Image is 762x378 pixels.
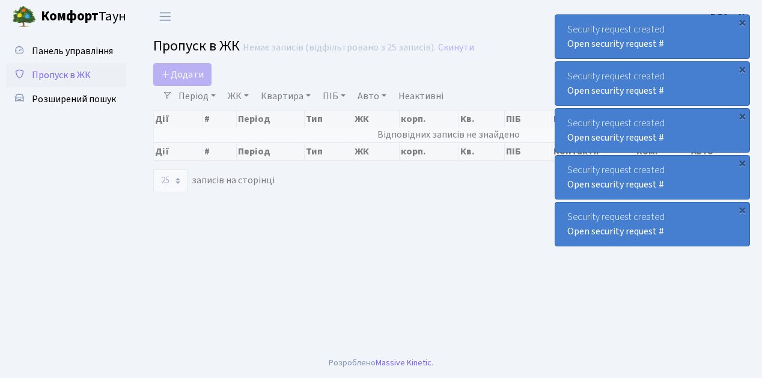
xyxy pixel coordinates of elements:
div: × [736,110,748,122]
img: logo.png [12,5,36,29]
th: корп. [400,142,459,160]
div: Security request created [555,62,749,105]
a: Скинути [438,42,474,53]
div: Security request created [555,15,749,58]
th: Кв. [459,111,505,127]
b: Комфорт [41,7,99,26]
a: Open security request # [567,84,664,97]
a: Неактивні [394,86,448,106]
a: Додати [153,63,212,86]
th: Дії [154,142,203,160]
div: × [736,16,748,28]
th: ЖК [353,111,400,127]
a: ПІБ [318,86,350,106]
th: ПІБ [505,142,552,160]
span: Пропуск в ЖК [153,35,240,56]
select: записів на сторінці [153,169,188,192]
div: Security request created [555,156,749,199]
a: Період [174,86,221,106]
th: Контакти [552,111,636,127]
span: Таун [41,7,126,27]
th: ЖК [353,142,400,160]
th: Тип [305,111,353,127]
a: Open security request # [567,131,664,144]
a: Авто [353,86,391,106]
div: Немає записів (відфільтровано з 25 записів). [243,42,436,53]
th: # [203,111,237,127]
div: Розроблено . [329,356,433,370]
span: Розширений пошук [32,93,116,106]
a: Open security request # [567,225,664,238]
th: Період [237,111,305,127]
a: Розширений пошук [6,87,126,111]
a: Massive Kinetic [376,356,431,369]
a: Open security request # [567,37,664,50]
div: × [736,157,748,169]
a: Open security request # [567,178,664,191]
div: × [736,204,748,216]
th: корп. [400,111,459,127]
div: × [736,63,748,75]
th: Період [237,142,305,160]
label: записів на сторінці [153,169,275,192]
th: Тип [305,142,353,160]
th: ПІБ [505,111,552,127]
th: # [203,142,237,160]
th: Кв. [459,142,505,160]
th: Контакти [552,142,636,160]
span: Панель управління [32,44,113,58]
div: Security request created [555,203,749,246]
td: Відповідних записів не знайдено [154,127,744,142]
a: ЖК [223,86,254,106]
button: Переключити навігацію [150,7,180,26]
span: Пропуск в ЖК [32,69,91,82]
b: ВЛ2 -. К. [710,10,748,23]
a: Панель управління [6,39,126,63]
a: Квартира [256,86,315,106]
div: Security request created [555,109,749,152]
a: ВЛ2 -. К. [710,10,748,24]
span: Додати [161,68,204,81]
a: Пропуск в ЖК [6,63,126,87]
th: Дії [154,111,203,127]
